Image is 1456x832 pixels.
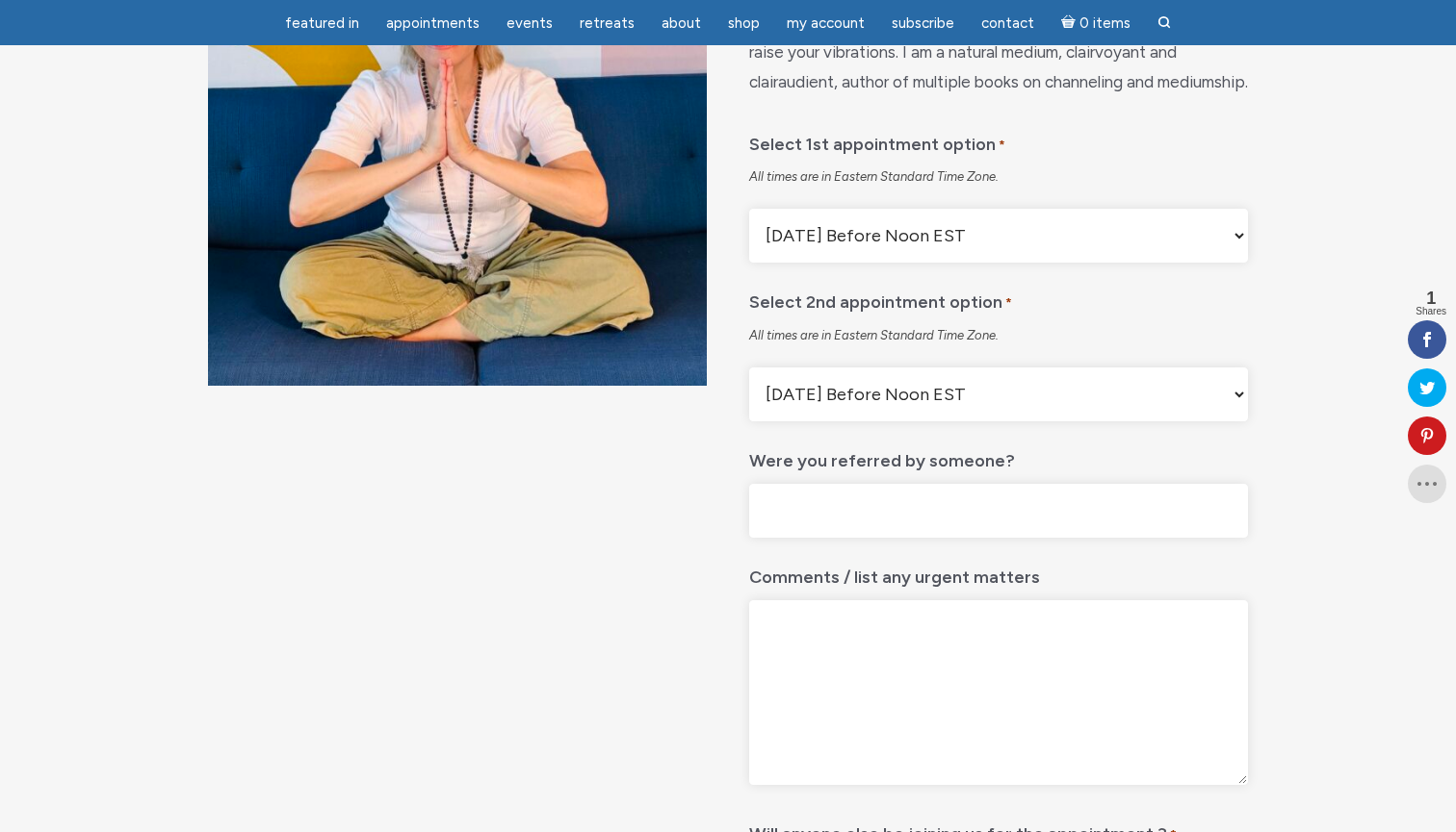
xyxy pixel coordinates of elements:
[662,14,701,32] span: About
[892,14,954,32] span: Subscribe
[981,14,1034,32] span: Contact
[716,5,771,42] a: Shop
[1050,3,1142,42] a: Cart0 items
[749,278,1012,319] label: Select 2nd appointment option
[880,5,966,42] a: Subscribe
[580,14,635,32] span: Retreats
[1416,307,1446,316] span: Shares
[650,5,713,42] a: About
[1416,290,1446,307] span: 1
[749,9,1248,97] p: I offer mediumship readings and workshops to help you evolve and raise your vibrations. I am a na...
[386,14,480,32] span: Appointments
[375,5,491,42] a: Appointments
[749,437,1015,476] label: Were you referred by someone?
[749,168,1248,186] div: All times are in Eastern Standard Time Zone.
[507,14,553,32] span: Events
[285,14,359,32] span: featured in
[970,5,1046,42] a: Contact
[273,5,371,42] a: featured in
[749,327,1248,344] div: All times are in Eastern Standard Time Zone.
[1061,14,1079,32] i: Cart
[749,120,1005,162] label: Select 1st appointment option
[749,553,1040,592] label: Comments / list any urgent matters
[1079,16,1131,31] span: 0 items
[728,14,760,32] span: Shop
[775,5,876,42] a: My Account
[495,5,564,42] a: Events
[568,5,646,42] a: Retreats
[787,14,865,32] span: My Account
